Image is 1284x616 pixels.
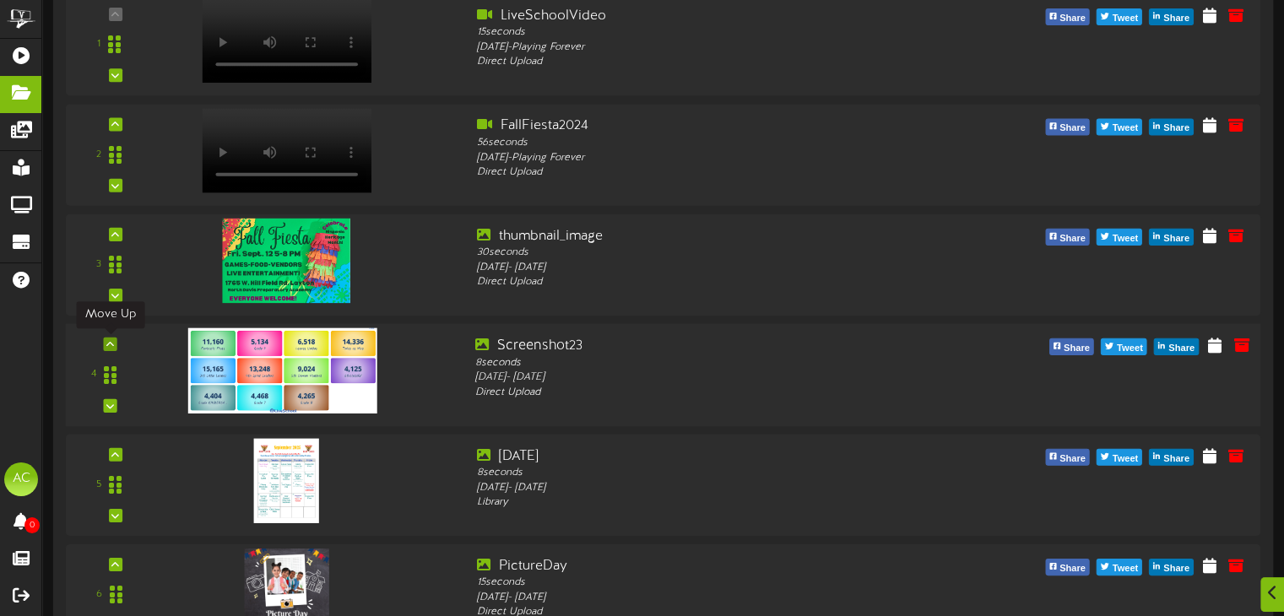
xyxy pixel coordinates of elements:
button: Share [1045,8,1090,25]
div: 15 seconds [477,575,950,590]
button: Share [1045,448,1090,465]
button: Share [1045,559,1090,575]
button: Tweet [1097,229,1142,246]
div: 56 seconds [477,136,950,150]
span: Tweet [1109,559,1141,578]
div: [DATE] - [DATE] [477,260,950,274]
div: Screenshot23 [474,336,951,355]
div: [DATE] [477,446,950,466]
div: [DATE] - Playing Forever [477,41,950,55]
span: 0 [24,517,40,533]
div: Direct Upload [477,165,950,179]
div: FallFiesta2024 [477,116,950,136]
span: Share [1056,230,1089,248]
div: [DATE] - [DATE] [477,480,950,494]
div: AC [4,462,38,496]
div: Direct Upload [474,385,951,399]
div: Direct Upload [477,55,950,69]
div: 15 seconds [477,25,950,40]
span: Tweet [1109,449,1141,467]
span: Tweet [1109,230,1141,248]
div: 8 seconds [474,355,951,370]
span: Share [1056,9,1089,28]
div: 30 seconds [477,246,950,260]
button: Share [1149,559,1194,575]
span: Share [1160,9,1193,28]
span: Share [1056,119,1089,138]
button: Share [1045,118,1090,135]
button: Tweet [1097,559,1142,575]
button: Share [1154,338,1199,354]
div: 6 [96,587,102,602]
div: [DATE] - [DATE] [474,370,951,385]
button: Tweet [1097,118,1142,135]
button: Share [1149,118,1194,135]
div: 8 seconds [477,466,950,480]
div: thumbnail_image [477,226,950,246]
button: Tweet [1101,338,1147,354]
span: Share [1056,449,1089,467]
span: Share [1160,230,1193,248]
div: [DATE] - Playing Forever [477,150,950,165]
button: Share [1149,229,1194,246]
button: Share [1149,8,1194,25]
span: Share [1160,449,1193,467]
div: PictureDay [477,556,950,575]
span: Share [1160,559,1193,578]
div: LiveSchoolVideo [477,6,950,25]
img: 1f3e521d-2781-4a2e-9e25-b4157e9bc752.png [188,327,377,413]
button: Tweet [1097,8,1142,25]
span: Share [1060,339,1093,358]
span: Share [1056,559,1089,578]
span: Share [1165,339,1198,358]
span: Share [1160,119,1193,138]
button: Share [1045,229,1090,246]
img: 8330b771-1c39-40e0-a59f-d9ddc9b67119.jpg [253,438,318,522]
span: Tweet [1109,119,1141,138]
span: Tweet [1109,9,1141,28]
div: [DATE] - [DATE] [477,591,950,605]
div: Direct Upload [477,275,950,289]
button: Share [1049,338,1094,354]
span: Tweet [1113,339,1146,358]
button: Tweet [1097,448,1142,465]
img: 6d94ff90-acbc-485f-9c70-9893ba7cb420.png [223,218,350,302]
button: Share [1149,448,1194,465]
div: Library [477,494,950,509]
